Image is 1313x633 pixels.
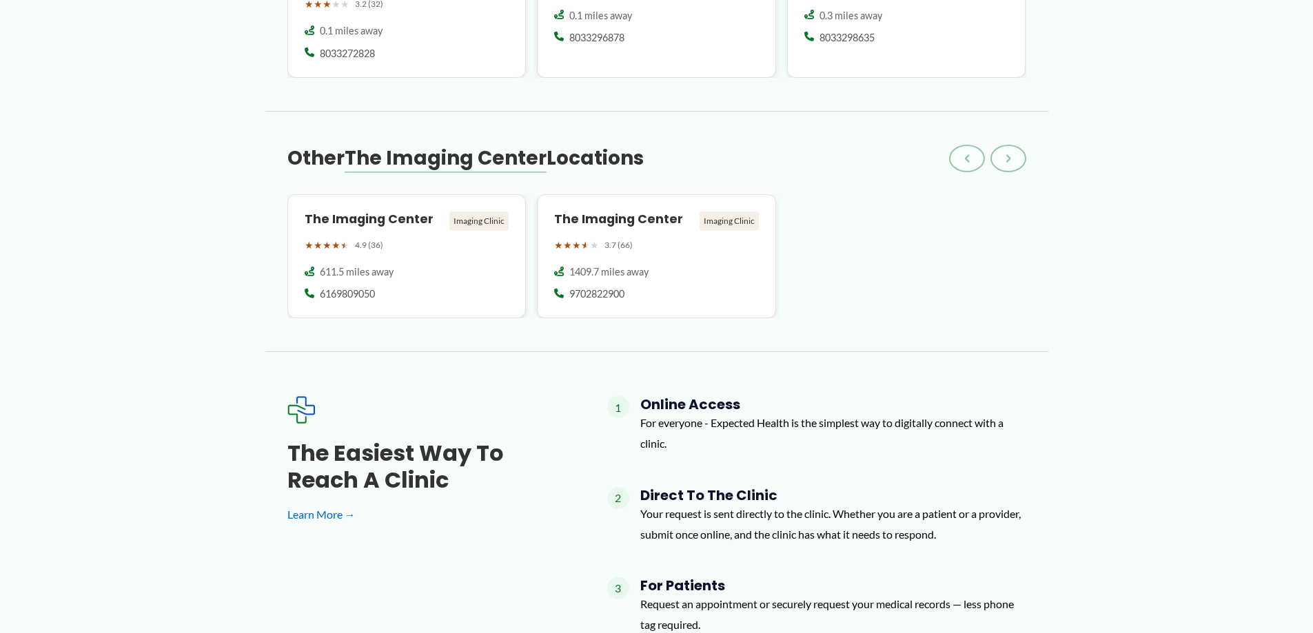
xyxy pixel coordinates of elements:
[287,396,315,424] img: Expected Healthcare Logo
[287,146,644,171] h3: Other Locations
[581,236,590,254] span: ★
[554,211,694,227] h4: The Imaging Center
[569,265,649,279] span: 1409.7 miles away
[537,194,776,319] a: The Imaging Center Imaging Clinic ★★★★★ 3.7 (66) 1409.7 miles away 9702822900
[607,396,629,418] span: 1
[314,236,323,254] span: ★
[1006,150,1011,167] span: ›
[345,145,547,172] span: The Imaging Center
[320,265,394,279] span: 611.5 miles away
[320,287,375,301] span: 6169809050
[287,440,563,493] h3: The Easiest Way to Reach a Clinic
[607,487,629,509] span: 2
[572,236,581,254] span: ★
[554,236,563,254] span: ★
[820,9,882,23] span: 0.3 miles away
[320,47,375,61] span: 8033272828
[449,211,509,231] div: Imaging Clinic
[964,150,970,167] span: ‹
[287,194,527,319] a: The Imaging Center Imaging Clinic ★★★★★ 4.9 (36) 611.5 miles away 6169809050
[949,145,985,172] button: ‹
[305,211,445,227] h4: The Imaging Center
[569,31,624,45] span: 8033296878
[607,577,629,599] span: 3
[563,236,572,254] span: ★
[340,236,349,254] span: ★
[640,396,1026,413] h4: Online Access
[305,236,314,254] span: ★
[355,238,383,253] span: 4.9 (36)
[590,236,599,254] span: ★
[604,238,633,253] span: 3.7 (66)
[320,24,383,38] span: 0.1 miles away
[640,504,1026,544] p: Your request is sent directly to the clinic. Whether you are a patient or a provider, submit once...
[323,236,332,254] span: ★
[640,487,1026,504] h4: Direct to the Clinic
[287,504,563,525] a: Learn More →
[700,211,759,231] div: Imaging Clinic
[640,577,1026,594] h4: For Patients
[820,31,875,45] span: 8033298635
[569,287,624,301] span: 9702822900
[640,413,1026,453] p: For everyone - Expected Health is the simplest way to digitally connect with a clinic.
[990,145,1026,172] button: ›
[332,236,340,254] span: ★
[569,9,632,23] span: 0.1 miles away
